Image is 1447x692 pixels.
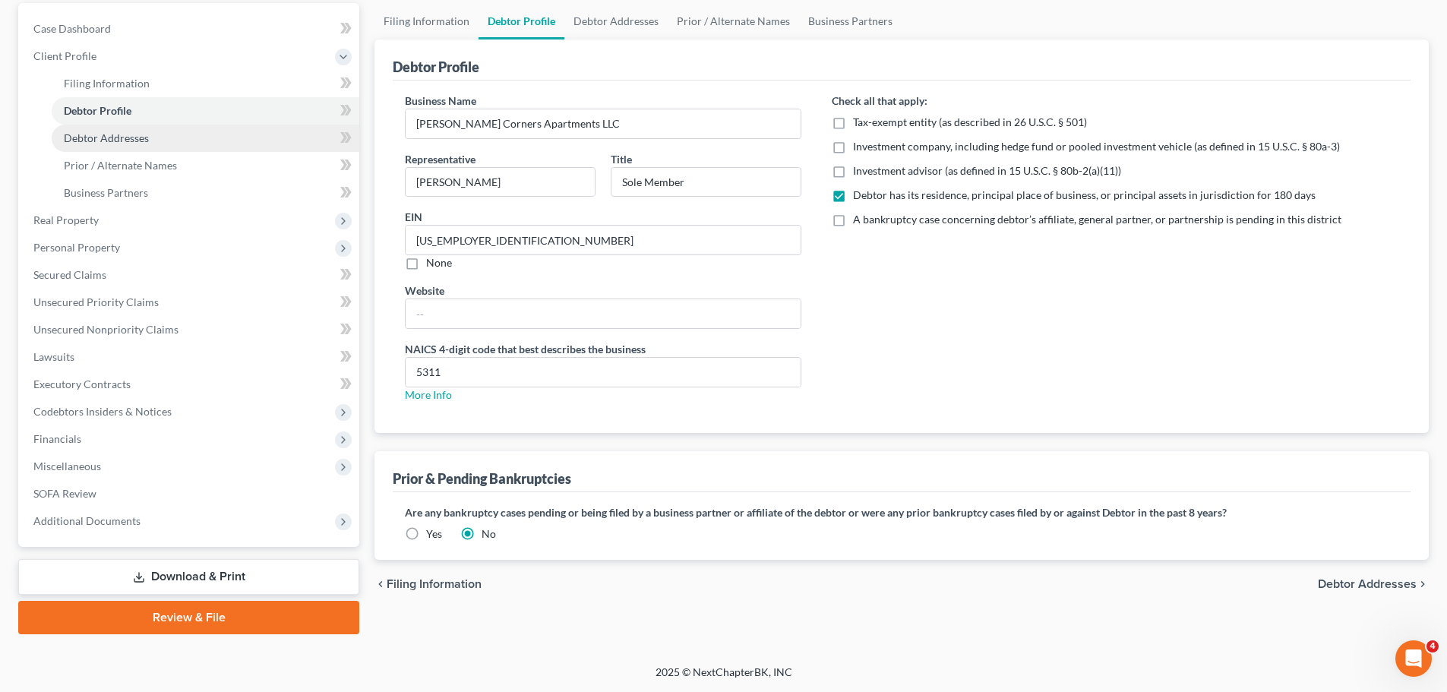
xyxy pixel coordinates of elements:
a: Unsecured Priority Claims [21,289,359,316]
a: SOFA Review [21,480,359,507]
input: -- [406,226,801,254]
label: Representative [405,151,475,167]
label: Title [611,151,632,167]
a: Debtor Profile [52,97,359,125]
a: Unsecured Nonpriority Claims [21,316,359,343]
input: Enter representative... [406,168,595,197]
span: Case Dashboard [33,22,111,35]
span: A bankruptcy case concerning debtor’s affiliate, general partner, or partnership is pending in th... [853,213,1341,226]
a: Filing Information [374,3,479,39]
button: chevron_left Filing Information [374,578,482,590]
span: Miscellaneous [33,460,101,472]
span: 4 [1426,640,1439,653]
label: EIN [405,209,422,225]
div: 2025 © NextChapterBK, INC [291,665,1157,692]
label: Business Name [405,93,476,109]
label: None [426,255,452,270]
label: Check all that apply: [832,93,927,109]
span: Debtor has its residence, principal place of business, or principal assets in jurisdiction for 18... [853,188,1316,201]
span: Codebtors Insiders & Notices [33,405,172,418]
iframe: Intercom live chat [1395,640,1432,677]
label: Website [405,283,444,299]
span: Filing Information [64,77,150,90]
input: Enter name... [406,109,801,138]
span: Debtor Addresses [64,131,149,144]
a: Executory Contracts [21,371,359,398]
label: No [482,526,496,542]
a: Debtor Profile [479,3,564,39]
label: Are any bankruptcy cases pending or being filed by a business partner or affiliate of the debtor ... [405,504,1398,520]
input: XXXX [406,358,801,387]
span: Executory Contracts [33,378,131,390]
a: Secured Claims [21,261,359,289]
a: Filing Information [52,70,359,97]
span: Unsecured Priority Claims [33,295,159,308]
span: Investment company, including hedge fund or pooled investment vehicle (as defined in 15 U.S.C. § ... [853,140,1340,153]
span: Debtor Addresses [1318,578,1417,590]
a: Prior / Alternate Names [52,152,359,179]
span: Lawsuits [33,350,74,363]
a: More Info [405,388,452,401]
a: Lawsuits [21,343,359,371]
a: Download & Print [18,559,359,595]
span: Unsecured Nonpriority Claims [33,323,179,336]
button: Debtor Addresses chevron_right [1318,578,1429,590]
span: Real Property [33,213,99,226]
a: Debtor Addresses [564,3,668,39]
span: Personal Property [33,241,120,254]
label: Yes [426,526,442,542]
span: Investment advisor (as defined in 15 U.S.C. § 80b-2(a)(11)) [853,164,1121,177]
div: Prior & Pending Bankruptcies [393,469,571,488]
span: Filing Information [387,578,482,590]
span: Secured Claims [33,268,106,281]
a: Prior / Alternate Names [668,3,799,39]
span: SOFA Review [33,487,96,500]
a: Review & File [18,601,359,634]
input: Enter title... [611,168,801,197]
a: Case Dashboard [21,15,359,43]
input: -- [406,299,801,328]
span: Prior / Alternate Names [64,159,177,172]
span: Tax-exempt entity (as described in 26 U.S.C. § 501) [853,115,1087,128]
label: NAICS 4-digit code that best describes the business [405,341,646,357]
span: Debtor Profile [64,104,131,117]
i: chevron_right [1417,578,1429,590]
a: Business Partners [799,3,902,39]
span: Business Partners [64,186,148,199]
div: Debtor Profile [393,58,479,76]
a: Business Partners [52,179,359,207]
span: Financials [33,432,81,445]
i: chevron_left [374,578,387,590]
a: Debtor Addresses [52,125,359,152]
span: Client Profile [33,49,96,62]
span: Additional Documents [33,514,141,527]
